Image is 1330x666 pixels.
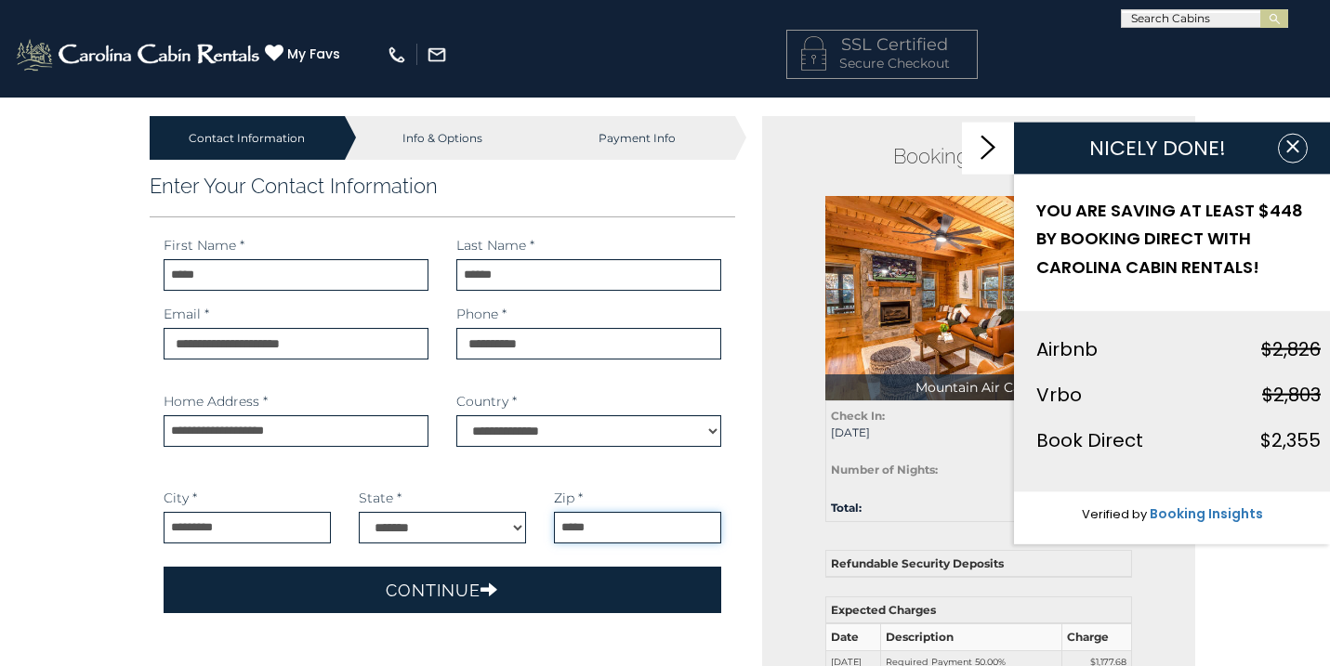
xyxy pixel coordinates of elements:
[801,36,963,55] h4: SSL Certified
[1036,333,1098,365] div: Airbnb
[164,236,244,255] label: First Name *
[825,551,1131,578] th: Refundable Security Deposits
[801,54,963,72] p: Secure Checkout
[150,174,736,198] h3: Enter Your Contact Information
[880,623,1061,650] th: Description
[164,489,197,507] label: City *
[801,36,826,71] img: LOCKICON1.png
[1150,504,1263,523] a: Booking Insights
[287,45,340,64] span: My Favs
[979,498,1140,514] div: $2,355.35
[1261,336,1321,362] strike: $2,826
[831,409,885,423] strong: Check In:
[164,305,209,323] label: Email *
[993,424,1126,440] span: [DATE]
[14,36,265,73] img: White-1-2.png
[456,236,534,255] label: Last Name *
[831,424,965,440] span: [DATE]
[1036,427,1143,453] span: Book Direct
[554,489,583,507] label: Zip *
[1082,505,1147,523] span: Verified by
[1036,196,1321,281] h2: YOU ARE SAVING AT LEAST $448 BY BOOKING DIRECT WITH CAROLINA CABIN RENTALS!
[831,463,938,477] strong: Number of Nights:
[456,392,517,411] label: Country *
[825,374,1132,400] p: Mountain Air Cabin
[456,305,507,323] label: Phone *
[831,501,862,515] strong: Total:
[265,44,345,64] a: My Favs
[164,392,268,411] label: Home Address *
[825,597,1131,624] th: Expected Charges
[1061,623,1131,650] th: Charge
[427,45,447,65] img: mail-regular-white.png
[1036,379,1082,411] div: Vrbo
[164,567,722,613] button: Continue
[825,144,1132,168] h2: Booking Overview
[1036,137,1278,159] h1: NICELY DONE!
[387,45,407,65] img: phone-regular-white.png
[1260,424,1321,456] div: $2,355
[359,489,402,507] label: State *
[1262,382,1321,408] strike: $2,803
[825,623,880,650] th: Date
[825,196,1132,400] img: 1714396360_thumbnail.jpeg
